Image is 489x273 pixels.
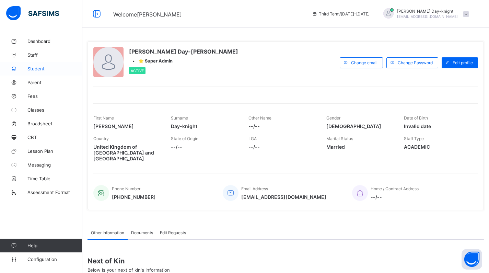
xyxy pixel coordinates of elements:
[376,8,473,20] div: LaurenciaDay-knight
[371,186,419,191] span: Home / Contract Address
[27,80,82,85] span: Parent
[160,230,186,235] span: Edit Requests
[88,257,484,265] span: Next of Kin
[27,52,82,58] span: Staff
[404,115,428,121] span: Date of Birth
[404,123,471,129] span: Invalid date
[171,144,238,150] span: --/--
[27,257,82,262] span: Configuration
[312,11,370,16] span: session/term information
[248,144,316,150] span: --/--
[462,249,482,270] button: Open asap
[93,144,161,161] span: United Kingdom of [GEOGRAPHIC_DATA] and [GEOGRAPHIC_DATA]
[241,186,268,191] span: Email Address
[326,115,340,121] span: Gender
[397,9,458,14] span: [PERSON_NAME] Day-knight
[27,176,82,181] span: Time Table
[171,136,198,141] span: State of Origin
[171,115,188,121] span: Surname
[371,194,419,200] span: --/--
[27,190,82,195] span: Assessment Format
[27,162,82,168] span: Messaging
[171,123,238,129] span: Day-knight
[27,148,82,154] span: Lesson Plan
[326,136,353,141] span: Marital Status
[113,11,182,18] span: Welcome [PERSON_NAME]
[404,144,471,150] span: ACADEMIC
[397,14,458,19] span: [EMAIL_ADDRESS][DOMAIN_NAME]
[248,123,316,129] span: --/--
[129,48,238,55] span: [PERSON_NAME] Day-[PERSON_NAME]
[27,107,82,113] span: Classes
[241,194,326,200] span: [EMAIL_ADDRESS][DOMAIN_NAME]
[27,38,82,44] span: Dashboard
[453,60,473,65] span: Edit profile
[326,144,394,150] span: Married
[27,135,82,140] span: CBT
[27,243,82,248] span: Help
[398,60,433,65] span: Change Password
[131,69,144,73] span: Active
[326,123,394,129] span: [DEMOGRAPHIC_DATA]
[91,230,124,235] span: Other Information
[27,121,82,126] span: Broadsheet
[404,136,424,141] span: Staff Type
[248,115,271,121] span: Other Name
[112,186,140,191] span: Phone Number
[248,136,257,141] span: LGA
[112,194,156,200] span: [PHONE_NUMBER]
[131,230,153,235] span: Documents
[351,60,377,65] span: Change email
[88,267,170,273] span: Below is your next of kin's Information
[138,58,173,64] span: ⭐ Super Admin
[27,93,82,99] span: Fees
[93,123,161,129] span: [PERSON_NAME]
[27,66,82,71] span: Student
[6,6,59,21] img: safsims
[93,136,109,141] span: Country
[93,115,114,121] span: First Name
[129,58,238,64] div: •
